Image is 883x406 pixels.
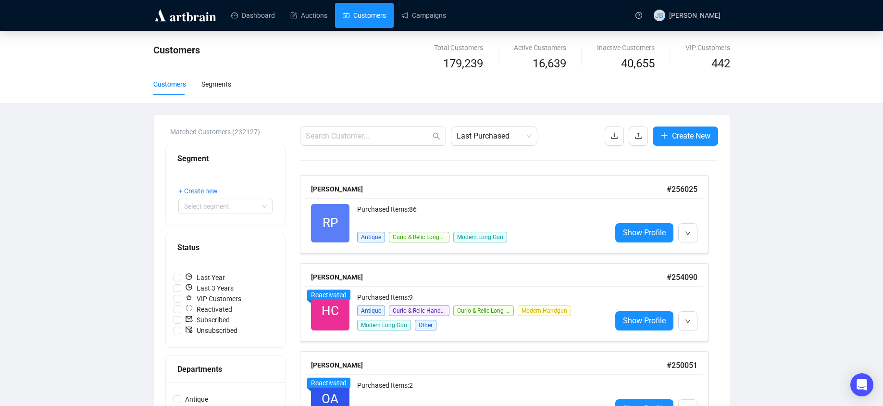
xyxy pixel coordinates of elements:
span: Curio & Relic Long Gun [389,232,449,242]
span: Create New [672,130,710,142]
div: Total Customers [434,42,483,53]
div: Active Customers [514,42,566,53]
span: Modern Handgun [518,305,571,316]
span: Last Purchased [457,127,532,145]
a: Show Profile [615,223,673,242]
span: question-circle [635,12,642,19]
span: Antique [357,305,385,316]
div: Segment [177,152,274,165]
span: Reactivated [311,291,347,299]
div: Departments [177,363,274,375]
span: Show Profile [623,315,666,327]
div: Status [177,241,274,254]
div: Purchased Items: 9 [357,292,604,304]
input: Search Customer... [306,130,431,142]
span: 40,655 [621,55,655,73]
div: [PERSON_NAME] [311,360,667,370]
span: # 250051 [667,361,697,370]
span: down [685,230,691,236]
span: Subscribed [181,315,234,325]
a: Campaigns [401,3,446,28]
span: Last Year [181,272,229,283]
button: Create New [653,127,718,146]
a: Auctions [290,3,327,28]
span: JB [655,10,663,21]
span: Modern Long Gun [357,320,411,330]
span: # 256025 [667,185,697,194]
div: VIP Customers [685,42,730,53]
div: Customers [153,79,186,89]
span: Reactivated [181,304,236,315]
span: download [610,132,618,140]
span: VIP Customers [181,293,245,304]
span: Curio & Relic Handgun [389,305,449,316]
span: RP [323,213,338,233]
span: Antique [181,394,212,405]
span: Customers [153,44,200,56]
span: 179,239 [443,55,483,73]
span: Modern Long Gun [453,232,507,242]
span: Show Profile [623,227,666,239]
a: Customers [343,3,386,28]
a: Show Profile [615,311,673,330]
span: Unsubscribed [181,325,241,336]
div: Segments [201,79,231,89]
div: Inactive Customers [597,42,655,53]
span: Antique [357,232,385,242]
span: [PERSON_NAME] [669,12,721,19]
img: logo [153,8,218,23]
a: [PERSON_NAME]#254090HCReactivatedPurchased Items:9AntiqueCurio & Relic HandgunCurio & Relic Long ... [300,263,718,342]
span: 16,639 [533,55,566,73]
a: Dashboard [231,3,275,28]
div: [PERSON_NAME] [311,272,667,282]
span: Last 3 Years [181,283,237,293]
a: [PERSON_NAME]#256025RPPurchased Items:86AntiqueCurio & Relic Long GunModern Long GunShow Profile [300,175,718,254]
div: Matched Customers (232127) [170,127,286,137]
span: upload [634,132,642,140]
div: [PERSON_NAME] [311,184,667,194]
div: Purchased Items: 2 [357,380,604,399]
span: search [433,132,440,140]
span: HC [322,301,339,321]
span: down [685,318,691,324]
span: 442 [711,57,730,70]
span: + Create new [179,186,218,196]
span: # 254090 [667,273,697,282]
div: Purchased Items: 86 [357,204,604,223]
span: Reactivated [311,379,347,387]
span: Other [415,320,436,330]
div: Open Intercom Messenger [850,373,873,396]
span: Curio & Relic Long Gun [453,305,514,316]
span: plus [660,132,668,140]
button: + Create new [178,183,225,199]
